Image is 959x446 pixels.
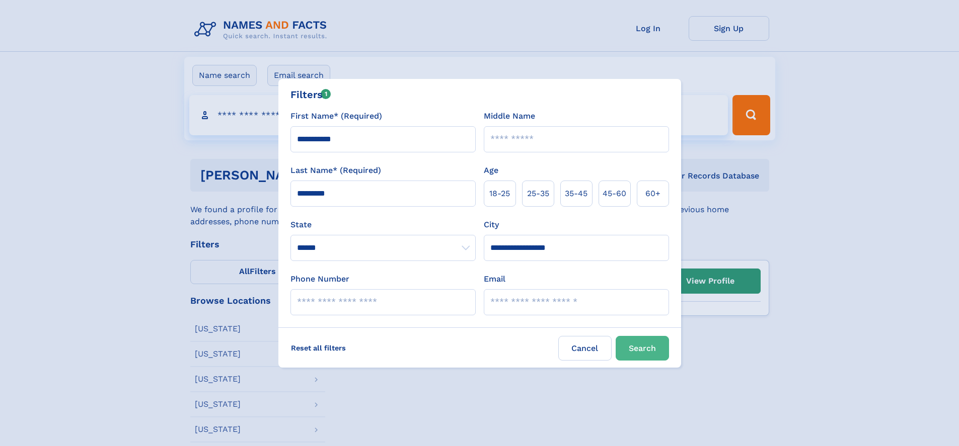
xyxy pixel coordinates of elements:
[484,164,498,176] label: Age
[290,164,381,176] label: Last Name* (Required)
[616,336,669,361] button: Search
[484,273,505,285] label: Email
[489,188,510,200] span: 18‑25
[558,336,612,361] label: Cancel
[484,219,499,231] label: City
[645,188,660,200] span: 60+
[290,219,476,231] label: State
[290,273,349,285] label: Phone Number
[484,110,535,122] label: Middle Name
[527,188,549,200] span: 25‑35
[284,336,352,360] label: Reset all filters
[290,87,331,102] div: Filters
[565,188,587,200] span: 35‑45
[603,188,626,200] span: 45‑60
[290,110,382,122] label: First Name* (Required)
